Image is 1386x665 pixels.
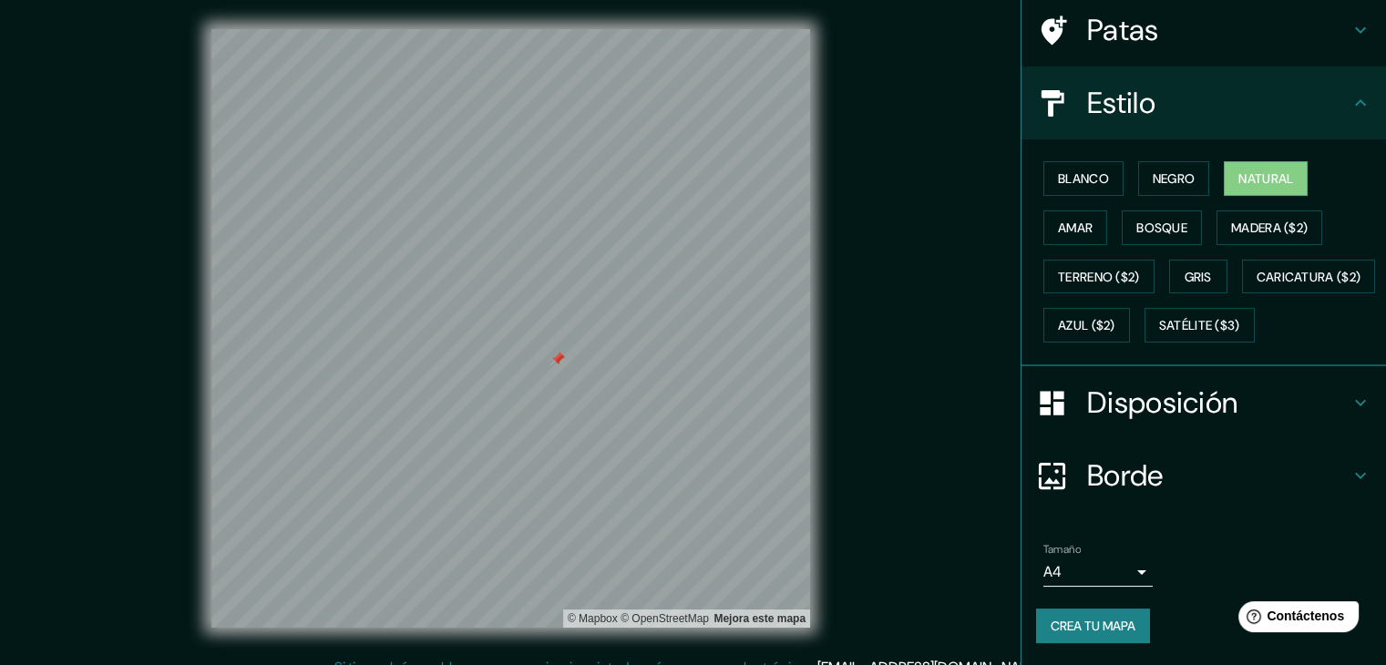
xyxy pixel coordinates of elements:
font: Tamaño [1043,542,1081,557]
button: Crea tu mapa [1036,609,1150,643]
font: Blanco [1058,170,1109,187]
button: Negro [1138,161,1210,196]
button: Natural [1224,161,1308,196]
button: Terreno ($2) [1043,260,1155,294]
button: Satélite ($3) [1145,308,1255,343]
a: Mapa de calles abierto [621,612,709,625]
font: Bosque [1136,220,1187,236]
button: Azul ($2) [1043,308,1130,343]
div: Borde [1022,439,1386,512]
button: Blanco [1043,161,1124,196]
div: Disposición [1022,366,1386,439]
font: Natural [1238,170,1293,187]
font: Satélite ($3) [1159,318,1240,334]
font: Azul ($2) [1058,318,1115,334]
button: Caricatura ($2) [1242,260,1376,294]
font: Terreno ($2) [1058,269,1140,285]
font: Negro [1153,170,1196,187]
font: Caricatura ($2) [1257,269,1361,285]
font: Amar [1058,220,1093,236]
iframe: Lanzador de widgets de ayuda [1224,594,1366,645]
div: Estilo [1022,66,1386,139]
font: Mejora este mapa [714,612,806,625]
font: Disposición [1087,384,1237,422]
font: © Mapbox [568,612,618,625]
font: Madera ($2) [1231,220,1308,236]
button: Gris [1169,260,1227,294]
font: Crea tu mapa [1051,618,1135,634]
button: Madera ($2) [1217,210,1322,245]
div: A4 [1043,558,1153,587]
font: Patas [1087,11,1159,49]
font: A4 [1043,562,1062,581]
a: Comentarios sobre el mapa [714,612,806,625]
font: © OpenStreetMap [621,612,709,625]
button: Bosque [1122,210,1202,245]
font: Gris [1185,269,1212,285]
canvas: Mapa [211,29,810,628]
a: Mapbox [568,612,618,625]
font: Borde [1087,456,1164,495]
font: Estilo [1087,84,1155,122]
button: Amar [1043,210,1107,245]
